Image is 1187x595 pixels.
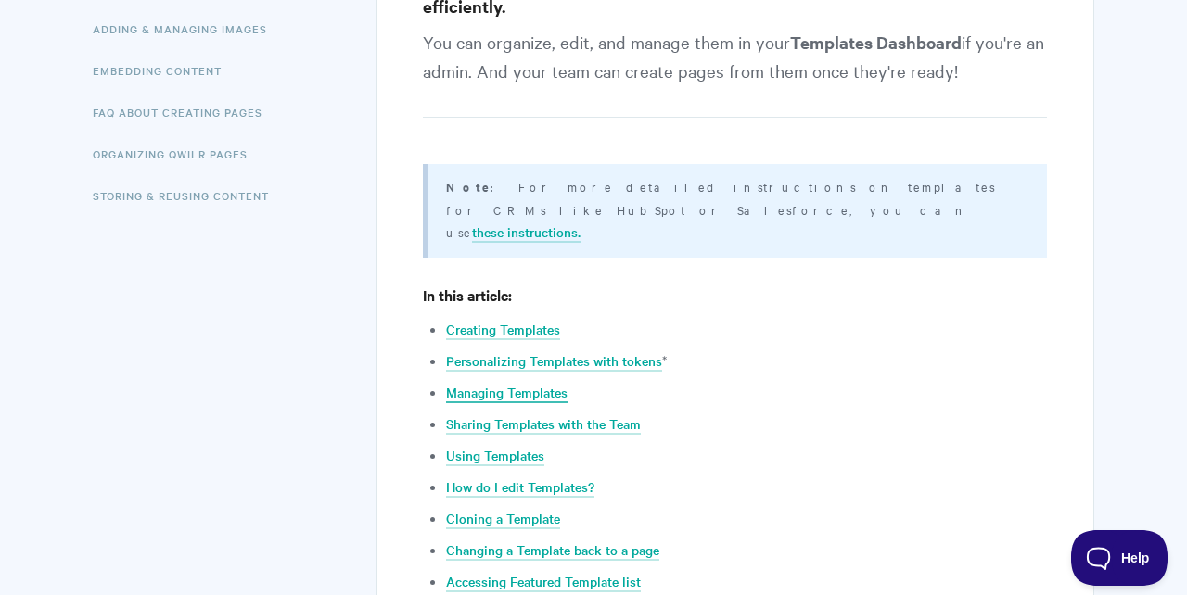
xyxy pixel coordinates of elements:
p: You can organize, edit, and manage them in your if you're an admin. And your team can create page... [423,28,1047,118]
a: Personalizing Templates with tokens [446,351,662,372]
strong: In this article: [423,285,512,305]
a: How do I edit Templates? [446,477,594,498]
strong: Templates Dashboard [790,31,962,54]
a: Organizing Qwilr Pages [93,135,262,172]
a: Sharing Templates with the Team [446,414,641,435]
iframe: Toggle Customer Support [1071,530,1168,586]
a: these instructions. [472,222,581,243]
a: Cloning a Template [446,509,560,529]
a: Embedding Content [93,52,236,89]
a: Creating Templates [446,320,560,340]
a: Managing Templates [446,383,568,403]
b: Note [446,178,491,196]
a: Using Templates [446,446,544,466]
a: Changing a Template back to a page [446,540,659,561]
a: Storing & Reusing Content [93,177,283,214]
p: : For more detailed instructions on templates for CRMs like HubSpot or Salesforce, you can use [446,175,1024,243]
a: Adding & Managing Images [93,10,281,47]
a: Accessing Featured Template list [446,572,641,592]
a: FAQ About Creating Pages [93,94,276,131]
